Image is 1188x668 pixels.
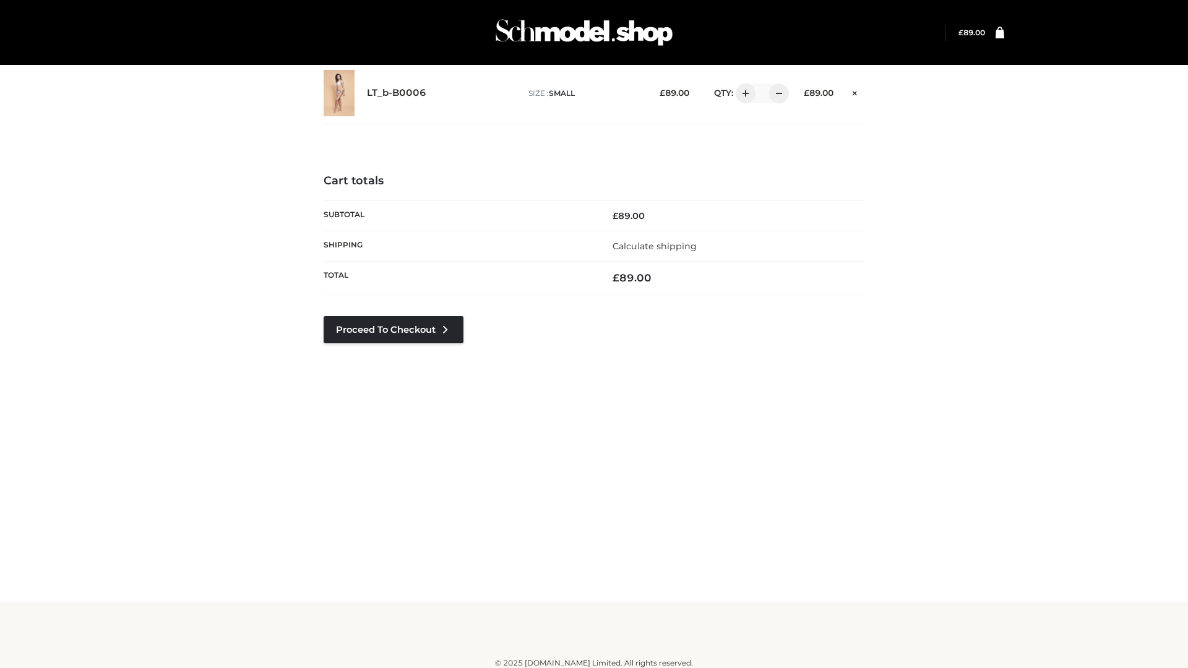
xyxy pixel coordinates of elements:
a: Proceed to Checkout [324,316,463,343]
span: £ [613,272,619,284]
span: £ [660,88,665,98]
a: LT_b-B0006 [367,87,426,99]
th: Total [324,262,594,294]
a: Calculate shipping [613,241,697,252]
bdi: 89.00 [660,88,689,98]
a: Remove this item [846,83,864,100]
a: £89.00 [958,28,985,37]
div: QTY: [702,83,785,103]
img: Schmodel Admin 964 [491,8,677,57]
span: SMALL [549,88,575,98]
img: LT_b-B0006 - SMALL [324,70,355,116]
span: £ [958,28,963,37]
bdi: 89.00 [804,88,833,98]
span: £ [613,210,618,221]
bdi: 89.00 [958,28,985,37]
bdi: 89.00 [613,210,645,221]
bdi: 89.00 [613,272,652,284]
span: £ [804,88,809,98]
h4: Cart totals [324,174,864,188]
p: size : [528,88,640,99]
th: Subtotal [324,200,594,231]
th: Shipping [324,231,594,261]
